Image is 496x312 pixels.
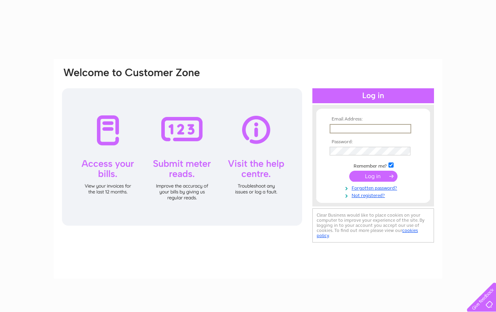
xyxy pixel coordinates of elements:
[328,161,419,169] td: Remember me?
[312,208,434,243] div: Clear Business would like to place cookies on your computer to improve your experience of the sit...
[317,228,418,238] a: cookies policy
[328,117,419,122] th: Email Address:
[328,139,419,145] th: Password:
[330,184,419,191] a: Forgotten password?
[330,191,419,199] a: Not registered?
[349,171,398,182] input: Submit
